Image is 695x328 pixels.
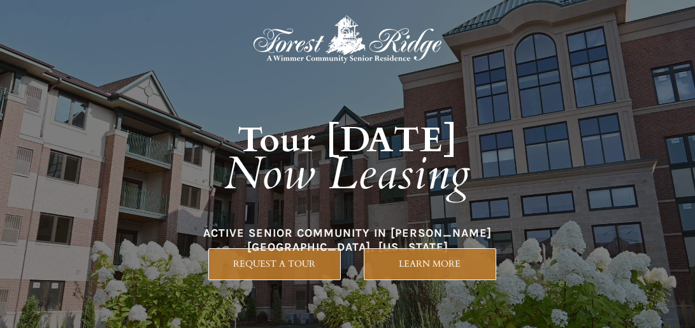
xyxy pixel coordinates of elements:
a: REQUEST A TOUR [208,248,341,280]
span: ACTIVE SENIOR COMMUNITY IN [PERSON_NAME][GEOGRAPHIC_DATA], [US_STATE] [203,226,492,254]
span: REQUEST A TOUR [209,258,340,269]
strong: Tour [DATE] [238,117,458,164]
span: LEARN MORE [364,258,496,269]
a: LEARN MORE [364,248,496,280]
em: Now Leasing [224,143,471,205]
